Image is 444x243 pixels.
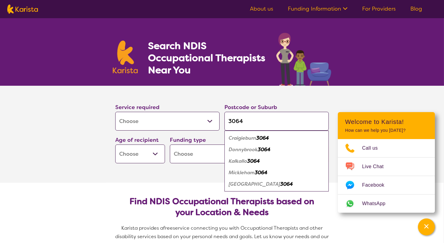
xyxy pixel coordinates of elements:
[229,169,255,176] em: Mickleham
[115,136,159,144] label: Age of recipient
[229,158,247,164] em: Kalkallo
[418,218,435,235] button: Channel Menu
[148,40,266,76] h1: Search NDIS Occupational Therapists Near You
[229,181,280,187] em: [GEOGRAPHIC_DATA]
[362,181,392,190] span: Facebook
[250,5,273,12] a: About us
[227,132,326,144] div: Craigieburn 3064
[229,135,256,141] em: Craigieburn
[115,104,160,111] label: Service required
[227,155,326,167] div: Kalkallo 3064
[338,139,435,213] ul: Choose channel
[362,199,393,208] span: WhatsApp
[224,104,277,111] label: Postcode or Suburb
[229,146,258,153] em: Donnybrook
[163,225,173,231] span: free
[362,144,385,153] span: Call us
[288,5,348,12] a: Funding Information
[120,196,324,218] h2: Find NDIS Occupational Therapists based on your Location & Needs
[255,169,267,176] em: 3064
[121,225,163,231] span: Karista provides a
[247,158,260,164] em: 3064
[338,112,435,213] div: Channel Menu
[345,128,428,133] p: How can we help you [DATE]?
[276,33,331,86] img: occupational-therapy
[227,144,326,155] div: Donnybrook 3064
[280,181,293,187] em: 3064
[227,178,326,190] div: Roxburgh Park 3064
[362,162,391,171] span: Live Chat
[227,167,326,178] div: Mickleham 3064
[224,112,329,131] input: Type
[345,118,428,125] h2: Welcome to Karista!
[113,41,138,73] img: Karista logo
[362,5,396,12] a: For Providers
[338,195,435,213] a: Web link opens in a new tab.
[7,5,38,14] img: Karista logo
[258,146,271,153] em: 3064
[410,5,422,12] a: Blog
[256,135,269,141] em: 3064
[170,136,206,144] label: Funding type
